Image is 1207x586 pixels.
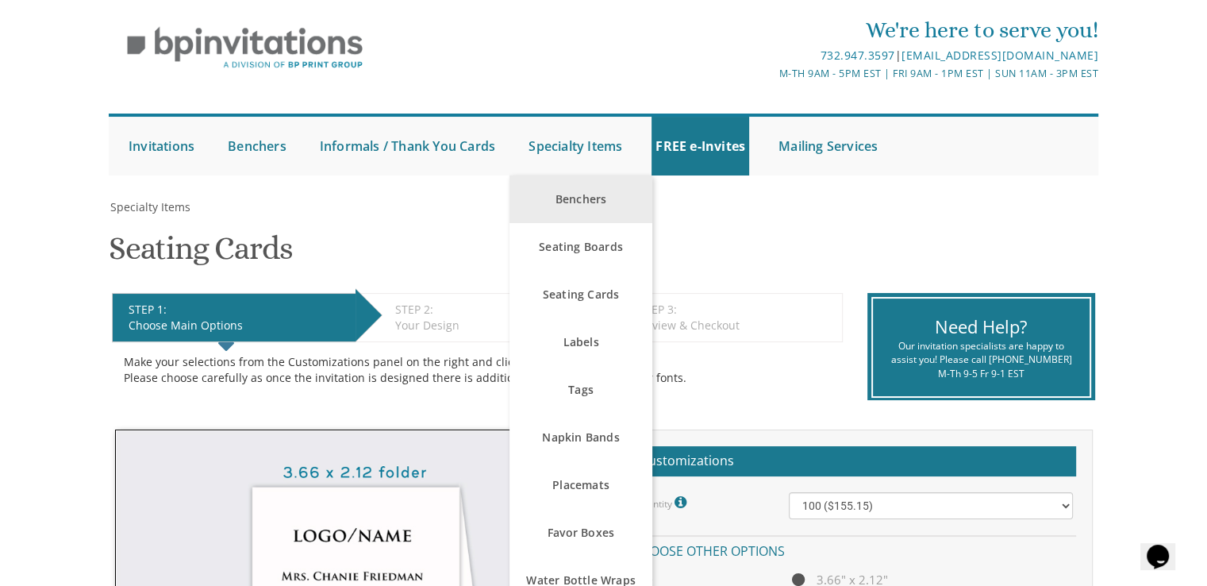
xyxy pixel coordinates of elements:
a: 732.947.3597 [820,48,894,63]
a: Labels [509,318,652,366]
div: M-Th 9am - 5pm EST | Fri 9am - 1pm EST | Sun 11am - 3pm EST [440,65,1098,82]
span: Specialty Items [110,199,190,214]
a: Specialty Items [525,117,626,175]
div: STEP 1: [129,302,348,318]
img: BP Invitation Loft [109,15,381,81]
div: Your Design [395,318,591,333]
a: Invitations [125,117,198,175]
div: Make your selections from the Customizations panel on the right and click NEXT Please choose care... [124,354,831,386]
div: STEP 3: [639,302,834,318]
a: Napkin Bands [509,414,652,461]
a: FREE e-Invites [652,117,749,175]
div: Need Help? [885,314,1078,339]
a: Informals / Thank You Cards [316,117,499,175]
a: Benchers [509,175,652,223]
label: Quantity [635,492,690,513]
div: Choose Main Options [129,318,348,333]
a: Seating Boards [509,223,652,271]
iframe: chat widget [1140,522,1191,570]
h4: Choose other options [632,535,1076,563]
div: STEP 2: [395,302,591,318]
a: Specialty Items [109,199,190,214]
a: Mailing Services [775,117,882,175]
h2: Customizations [632,446,1076,476]
a: [EMAIL_ADDRESS][DOMAIN_NAME] [901,48,1098,63]
div: Our invitation specialists are happy to assist you! Please call [PHONE_NUMBER] M-Th 9-5 Fr 9-1 EST [885,339,1078,380]
a: Benchers [224,117,290,175]
div: We're here to serve you! [440,14,1098,46]
a: Placemats [509,461,652,509]
a: Favor Boxes [509,509,652,557]
a: Seating Cards [509,271,652,318]
div: | [440,46,1098,65]
h1: Seating Cards [109,231,292,278]
div: Review & Checkout [639,318,834,333]
a: Tags [509,366,652,414]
